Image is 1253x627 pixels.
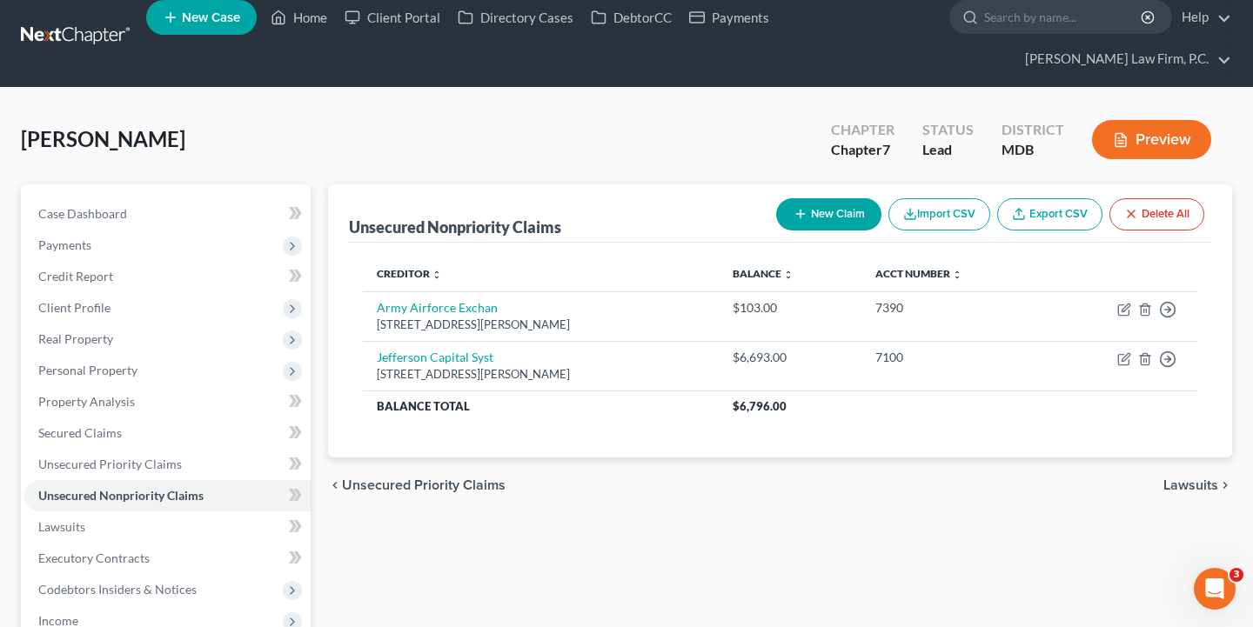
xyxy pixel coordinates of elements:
button: Preview [1092,120,1211,159]
span: [PERSON_NAME] [21,126,185,151]
span: Credit Report [38,269,113,283]
span: Unsecured Priority Claims [342,478,506,492]
div: $103.00 [733,299,848,317]
span: Lawsuits [38,519,85,534]
i: unfold_more [783,270,794,280]
span: Codebtors Insiders & Notices [38,582,197,597]
span: 3 [1230,568,1243,582]
a: Property Analysis [24,386,311,417]
span: Executory Contracts [38,550,150,565]
div: Unsecured Nonpriority Claims [349,217,561,237]
iframe: Intercom live chat [1194,568,1236,610]
span: Secured Claims [38,425,122,440]
span: Unsecured Priority Claims [38,457,182,471]
a: Export CSV [997,198,1102,230]
div: [STREET_ADDRESS][PERSON_NAME] [377,317,705,333]
div: Chapter [831,120,895,140]
span: Client Profile [38,300,111,315]
div: 7390 [875,299,1032,317]
span: $6,796.00 [733,399,787,413]
span: Lawsuits [1163,478,1218,492]
a: Executory Contracts [24,543,311,574]
i: unfold_more [432,270,442,280]
div: Status [922,120,974,140]
button: New Claim [776,198,881,230]
th: Balance Total [363,390,719,422]
span: Real Property [38,331,113,346]
div: 7100 [875,349,1032,366]
div: MDB [1002,140,1064,160]
span: 7 [882,141,890,157]
a: Unsecured Priority Claims [24,449,311,480]
span: Case Dashboard [38,206,127,221]
i: chevron_right [1218,478,1232,492]
i: unfold_more [952,270,962,280]
button: Lawsuits chevron_right [1163,478,1232,492]
a: Payments [680,2,778,33]
span: Payments [38,237,91,252]
a: Client Portal [336,2,449,33]
a: Credit Report [24,261,311,292]
a: Home [262,2,336,33]
a: Creditor unfold_more [377,267,442,280]
span: Property Analysis [38,394,135,409]
span: Unsecured Nonpriority Claims [38,488,204,503]
a: Unsecured Nonpriority Claims [24,480,311,511]
a: Directory Cases [449,2,582,33]
div: [STREET_ADDRESS][PERSON_NAME] [377,366,705,383]
a: DebtorCC [582,2,680,33]
div: $6,693.00 [733,349,848,366]
div: Chapter [831,140,895,160]
a: [PERSON_NAME] Law Firm, P.C. [1016,43,1231,75]
input: Search by name... [984,1,1143,33]
button: Import CSV [888,198,990,230]
button: chevron_left Unsecured Priority Claims [328,478,506,492]
i: chevron_left [328,478,342,492]
a: Lawsuits [24,511,311,543]
a: Help [1173,2,1231,33]
button: Delete All [1109,198,1204,230]
div: Lead [922,140,974,160]
a: Secured Claims [24,417,311,449]
a: Acct Number unfold_more [875,267,962,280]
div: District [1002,120,1064,140]
a: Army Airforce Exchan [377,300,498,315]
span: New Case [182,11,240,24]
a: Case Dashboard [24,198,311,230]
a: Jefferson Capital Syst [377,350,493,364]
a: Balance unfold_more [733,267,794,280]
span: Personal Property [38,363,137,377]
